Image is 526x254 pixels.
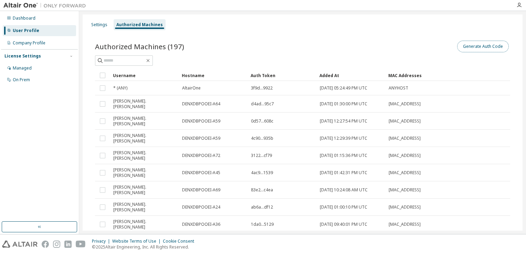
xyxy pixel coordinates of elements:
[251,101,274,107] span: d4ad...95c7
[92,239,112,244] div: Privacy
[13,15,35,21] div: Dashboard
[113,150,176,161] span: [PERSON_NAME].[PERSON_NAME]
[251,222,274,227] span: 1da0...5129
[320,170,367,176] span: [DATE] 01:42:31 PM UTC
[319,70,383,81] div: Added At
[113,116,176,127] span: [PERSON_NAME].[PERSON_NAME]
[3,2,90,9] img: Altair One
[389,85,408,91] span: ANYHOST
[182,153,220,158] span: DENXDBPOOEI-A72
[389,187,421,193] span: [MAC_ADDRESS]
[92,244,198,250] p: © 2025 Altair Engineering, Inc. All Rights Reserved.
[320,153,367,158] span: [DATE] 01:15:36 PM UTC
[76,241,86,248] img: youtube.svg
[91,22,107,28] div: Settings
[113,85,127,91] span: * (ANY)
[95,42,184,51] span: Authorized Machines (197)
[42,241,49,248] img: facebook.svg
[389,153,421,158] span: [MAC_ADDRESS]
[389,118,421,124] span: [MAC_ADDRESS]
[13,77,30,83] div: On Prem
[251,70,314,81] div: Auth Token
[182,204,220,210] span: DENXDBPOOEI-A24
[320,85,367,91] span: [DATE] 05:24:49 PM UTC
[389,204,421,210] span: [MAC_ADDRESS]
[182,70,245,81] div: Hostname
[113,167,176,178] span: [PERSON_NAME].[PERSON_NAME]
[113,184,176,195] span: [PERSON_NAME].[PERSON_NAME]
[182,101,220,107] span: DENXDBPOOEI-A64
[113,70,176,81] div: Username
[112,239,163,244] div: Website Terms of Use
[4,53,41,59] div: License Settings
[251,118,273,124] span: 0d57...608c
[116,22,163,28] div: Authorized Machines
[53,241,60,248] img: instagram.svg
[320,187,368,193] span: [DATE] 10:24:08 AM UTC
[182,170,220,176] span: DENXDBPOOEI-A45
[13,28,39,33] div: User Profile
[251,187,273,193] span: 83e2...c4ea
[389,170,421,176] span: [MAC_ADDRESS]
[389,136,421,141] span: [MAC_ADDRESS]
[113,219,176,230] span: [PERSON_NAME].[PERSON_NAME]
[251,153,272,158] span: 3122...cf79
[389,222,421,227] span: [MAC_ADDRESS]
[251,204,273,210] span: ab6a...df12
[251,136,273,141] span: 4c90...935b
[64,241,72,248] img: linkedin.svg
[457,41,509,52] button: Generate Auth Code
[388,70,434,81] div: MAC Addresses
[2,241,38,248] img: altair_logo.svg
[182,187,220,193] span: DENXDBPOOEI-A69
[320,204,367,210] span: [DATE] 01:00:10 PM UTC
[182,85,201,91] span: AltairOne
[251,85,273,91] span: 3f9d...9922
[13,40,45,46] div: Company Profile
[320,136,367,141] span: [DATE] 12:29:39 PM UTC
[320,101,367,107] span: [DATE] 01:30:00 PM UTC
[163,239,198,244] div: Cookie Consent
[113,133,176,144] span: [PERSON_NAME].[PERSON_NAME]
[251,170,273,176] span: 4ac9...1539
[113,202,176,213] span: [PERSON_NAME].[PERSON_NAME]
[320,118,367,124] span: [DATE] 12:27:54 PM UTC
[389,101,421,107] span: [MAC_ADDRESS]
[320,222,367,227] span: [DATE] 09:40:01 PM UTC
[113,98,176,109] span: [PERSON_NAME].[PERSON_NAME]
[13,65,32,71] div: Managed
[182,222,220,227] span: DENXDBPOOEI-A36
[182,118,220,124] span: DENXDBPOOEI-A59
[182,136,220,141] span: DENXDBPOOEI-A59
